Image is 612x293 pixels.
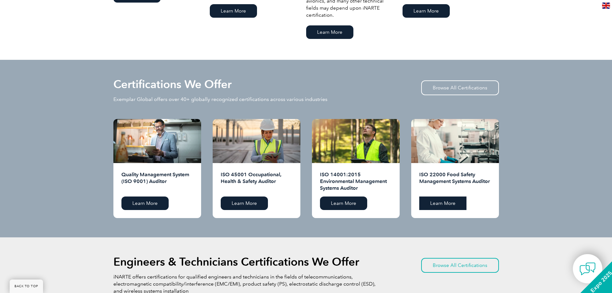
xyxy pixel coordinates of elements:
[419,171,491,192] h2: ISO 22000 Food Safety Management Systems Auditor
[221,197,268,210] a: Learn More
[306,25,353,39] a: Learn More
[419,197,466,210] a: Learn More
[113,79,232,89] h2: Certifications We Offer
[113,96,327,103] p: Exemplar Global offers over 40+ globally recognized certifications across various industries
[121,197,169,210] a: Learn More
[421,258,499,273] a: Browse All Certifications
[602,3,610,9] img: en
[403,4,450,18] a: Learn More
[121,171,193,192] h2: Quality Management System (ISO 9001) Auditor
[221,171,292,192] h2: ISO 45001 Occupational, Health & Safety Auditor
[320,197,367,210] a: Learn More
[10,279,43,293] a: BACK TO TOP
[320,171,392,192] h2: ISO 14001:2015 Environmental Management Systems Auditor
[113,257,359,267] h2: Engineers & Technicians Certifications We Offer
[580,261,596,277] img: contact-chat.png
[210,4,257,18] a: Learn More
[421,80,499,95] a: Browse All Certifications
